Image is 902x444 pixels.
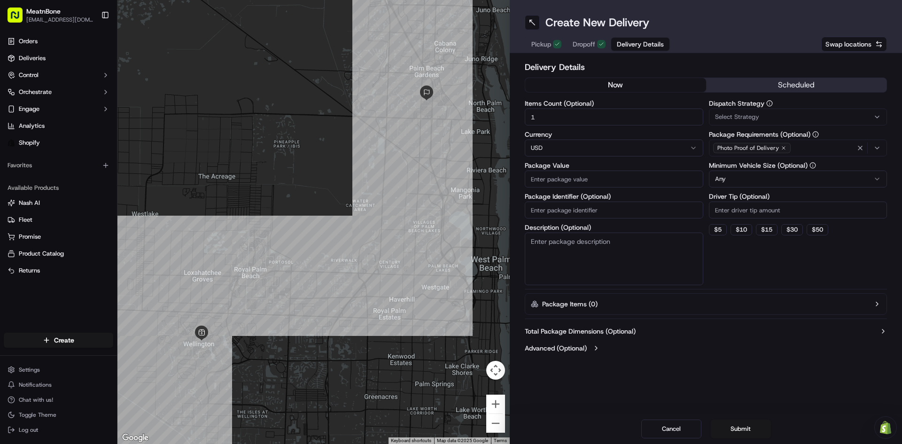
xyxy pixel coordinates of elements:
button: $15 [756,224,778,235]
label: Advanced (Optional) [525,343,587,353]
button: Keyboard shortcuts [391,437,431,444]
button: Minimum Vehicle Size (Optional) [809,162,816,169]
input: Enter number of items [525,109,703,125]
button: Chat with us! [4,393,113,406]
label: Dispatch Strategy [709,100,887,107]
button: Notifications [4,378,113,391]
img: 1736555255976-a54dd68f-1ca7-489b-9aae-adbdc363a1c4 [9,90,26,107]
span: Toggle Theme [19,411,56,419]
span: Fleet [19,216,32,224]
span: Shopify [19,139,40,147]
input: Got a question? Start typing here... [24,61,169,70]
button: Log out [4,423,113,436]
label: Minimum Vehicle Size (Optional) [709,162,887,169]
label: Currency [525,131,703,138]
img: Shopify logo [8,139,15,147]
button: $30 [781,224,803,235]
button: Swap locations [821,37,887,52]
button: MeatnBone[EMAIL_ADDRESS][DOMAIN_NAME] [4,4,97,26]
button: Dispatch Strategy [766,100,773,107]
span: Nash AI [19,199,40,207]
img: Google [120,432,151,444]
span: Orchestrate [19,88,52,96]
button: Total Package Dimensions (Optional) [525,327,887,336]
button: Settings [4,363,113,376]
button: Map camera controls [486,361,505,380]
button: [EMAIL_ADDRESS][DOMAIN_NAME] [26,16,93,23]
label: Package Requirements (Optional) [709,131,887,138]
span: Product Catalog [19,249,64,258]
button: $5 [709,224,727,235]
span: Analytics [19,122,45,130]
a: Product Catalog [8,249,109,258]
a: Analytics [4,118,113,133]
button: Cancel [641,420,701,438]
a: Shopify [4,135,113,150]
span: Engage [19,105,39,113]
button: Zoom in [486,395,505,413]
button: $10 [731,224,752,235]
button: Orchestrate [4,85,113,100]
button: Package Requirements (Optional) [812,131,819,138]
button: Fleet [4,212,113,227]
button: Engage [4,101,113,117]
button: Control [4,68,113,83]
span: Control [19,71,39,79]
span: Pylon [93,159,114,166]
button: Select Strategy [709,109,887,125]
a: Terms (opens in new tab) [494,438,507,443]
div: 💻 [79,137,87,145]
span: Swap locations [825,39,871,49]
span: Log out [19,426,38,434]
button: Photo Proof of Delivery [709,140,887,156]
span: Settings [19,366,40,374]
button: Start new chat [160,93,171,104]
a: Orders [4,34,113,49]
span: Select Strategy [715,113,759,121]
button: Toggle Theme [4,408,113,421]
button: Advanced (Optional) [525,343,887,353]
button: Submit [711,420,771,438]
button: MeatnBone [26,7,61,16]
span: Knowledge Base [19,136,72,146]
button: Nash AI [4,195,113,210]
input: Enter package value [525,171,703,187]
a: 📗Knowledge Base [6,132,76,149]
h2: Delivery Details [525,61,887,74]
button: scheduled [706,78,887,92]
label: Package Value [525,162,703,169]
label: Items Count (Optional) [525,100,703,107]
span: Dropoff [573,39,595,49]
a: Deliveries [4,51,113,66]
span: Photo Proof of Delivery [717,144,779,152]
span: API Documentation [89,136,151,146]
h1: Create New Delivery [545,15,649,30]
span: Delivery Details [617,39,664,49]
label: Driver Tip (Optional) [709,193,887,200]
input: Enter driver tip amount [709,202,887,218]
a: Promise [8,233,109,241]
button: Zoom out [486,414,505,433]
button: $50 [807,224,828,235]
button: Create [4,333,113,348]
button: Returns [4,263,113,278]
button: Package Items (0) [525,293,887,315]
p: Welcome 👋 [9,38,171,53]
label: Description (Optional) [525,224,703,231]
button: Product Catalog [4,246,113,261]
input: Enter package identifier [525,202,703,218]
div: Available Products [4,180,113,195]
a: Returns [8,266,109,275]
div: Favorites [4,158,113,173]
span: Deliveries [19,54,46,62]
span: Map data ©2025 Google [437,438,488,443]
button: now [525,78,706,92]
span: Orders [19,37,38,46]
label: Package Items ( 0 ) [542,299,598,309]
a: Nash AI [8,199,109,207]
a: Powered byPylon [66,159,114,166]
a: Open this area in Google Maps (opens a new window) [120,432,151,444]
label: Package Identifier (Optional) [525,193,703,200]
